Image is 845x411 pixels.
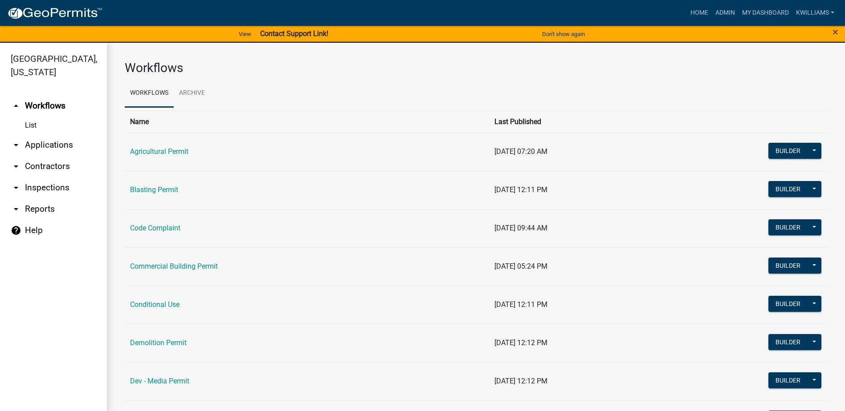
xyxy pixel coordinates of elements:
[494,262,547,270] span: [DATE] 05:24 PM
[11,182,21,193] i: arrow_drop_down
[489,111,705,133] th: Last Published
[792,4,838,21] a: kwilliams
[494,185,547,194] span: [DATE] 12:11 PM
[539,27,588,41] button: Don't show again
[494,147,547,156] span: [DATE] 07:20 AM
[494,300,547,309] span: [DATE] 12:11 PM
[833,26,838,38] span: ×
[768,258,808,274] button: Builder
[125,79,174,108] a: Workflows
[174,79,210,108] a: Archive
[494,338,547,347] span: [DATE] 12:12 PM
[125,60,827,76] h3: Workflows
[833,27,838,37] button: Close
[130,262,218,270] a: Commercial Building Permit
[494,224,547,232] span: [DATE] 09:44 AM
[130,147,188,156] a: Agricultural Permit
[768,143,808,159] button: Builder
[768,181,808,197] button: Builder
[494,377,547,385] span: [DATE] 12:12 PM
[130,377,189,385] a: Dev - Media Permit
[11,225,21,236] i: help
[687,4,712,21] a: Home
[260,29,328,38] strong: Contact Support Link!
[235,27,255,41] a: View
[768,334,808,350] button: Builder
[11,101,21,111] i: arrow_drop_up
[768,372,808,388] button: Builder
[130,300,180,309] a: Conditional Use
[130,338,187,347] a: Demolition Permit
[130,224,180,232] a: Code Complaint
[125,111,489,133] th: Name
[712,4,739,21] a: Admin
[11,140,21,150] i: arrow_drop_down
[768,296,808,312] button: Builder
[130,185,178,194] a: Blasting Permit
[768,219,808,235] button: Builder
[739,4,792,21] a: My Dashboard
[11,161,21,172] i: arrow_drop_down
[11,204,21,214] i: arrow_drop_down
